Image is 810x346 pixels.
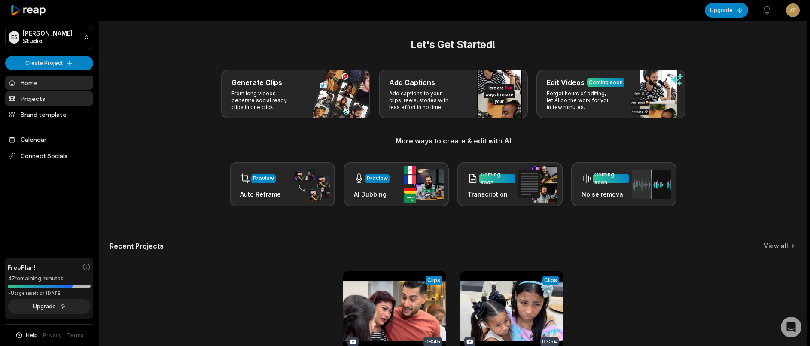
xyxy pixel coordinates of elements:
[582,190,629,199] h3: Noise removal
[367,175,388,182] div: Preview
[240,190,281,199] h3: Auto Reframe
[781,317,801,337] div: Open Intercom Messenger
[632,170,671,199] img: noise_removal.png
[354,190,390,199] h3: AI Dubbing
[518,166,557,203] img: transcription.png
[481,171,514,186] div: Coming soon
[231,77,282,88] h3: Generate Clips
[110,136,797,146] h3: More ways to create & edit with AI
[5,91,93,106] a: Projects
[764,242,788,250] a: View all
[389,90,456,111] p: Add captions to your clips, reels, stories with less effort in no time.
[110,37,797,52] h2: Let's Get Started!
[468,190,515,199] h3: Transcription
[8,299,91,314] button: Upgrade
[547,77,585,88] h3: Edit Videos
[705,3,748,18] button: Upgrade
[594,171,627,186] div: Coming soon
[231,90,298,111] p: From long videos generate social ready clips in one click.
[23,30,80,45] p: [PERSON_NAME] Studio
[404,166,444,203] img: ai_dubbing.png
[8,263,36,272] span: Free Plan!
[253,175,274,182] div: Preview
[547,90,613,111] p: Forget hours of editing, let AI do the work for you in few minutes.
[8,274,91,283] div: 47 remaining minutes
[5,107,93,121] a: Brand template
[389,77,435,88] h3: Add Captions
[5,132,93,146] a: Calendar
[9,31,19,44] div: ES
[5,148,93,164] span: Connect Socials
[5,76,93,90] a: Home
[8,290,91,297] div: *Usage resets on [DATE]
[67,331,84,339] a: Terms
[110,242,164,250] h2: Recent Projects
[15,331,38,339] button: Help
[290,168,330,201] img: auto_reframe.png
[26,331,38,339] span: Help
[589,79,623,86] div: Coming soon
[5,56,93,70] button: Create Project
[43,331,62,339] a: Privacy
